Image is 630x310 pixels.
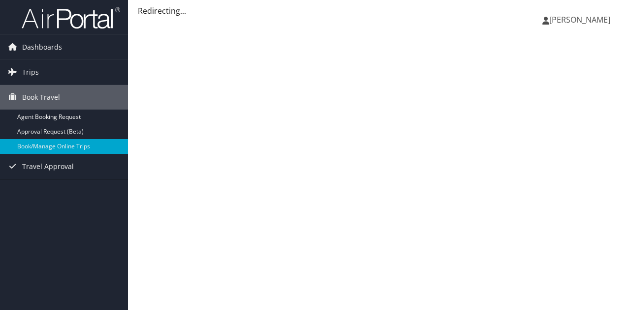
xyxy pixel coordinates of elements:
span: Dashboards [22,35,62,59]
a: [PERSON_NAME] [542,5,620,34]
span: [PERSON_NAME] [549,14,610,25]
img: airportal-logo.png [22,6,120,29]
div: Redirecting... [138,5,620,17]
span: Book Travel [22,85,60,110]
span: Travel Approval [22,154,74,179]
span: Trips [22,60,39,85]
